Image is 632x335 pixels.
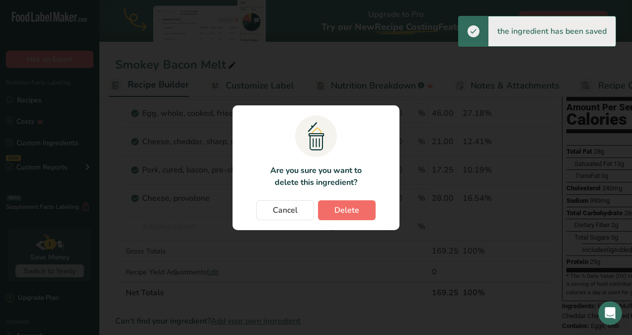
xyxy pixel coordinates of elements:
span: Cancel [273,204,298,216]
iframe: Intercom live chat [598,301,622,325]
div: the ingredient has been saved [488,16,616,46]
p: Are you sure you want to delete this ingredient? [264,165,367,188]
span: Delete [334,204,359,216]
button: Delete [318,200,376,220]
button: Cancel [256,200,314,220]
